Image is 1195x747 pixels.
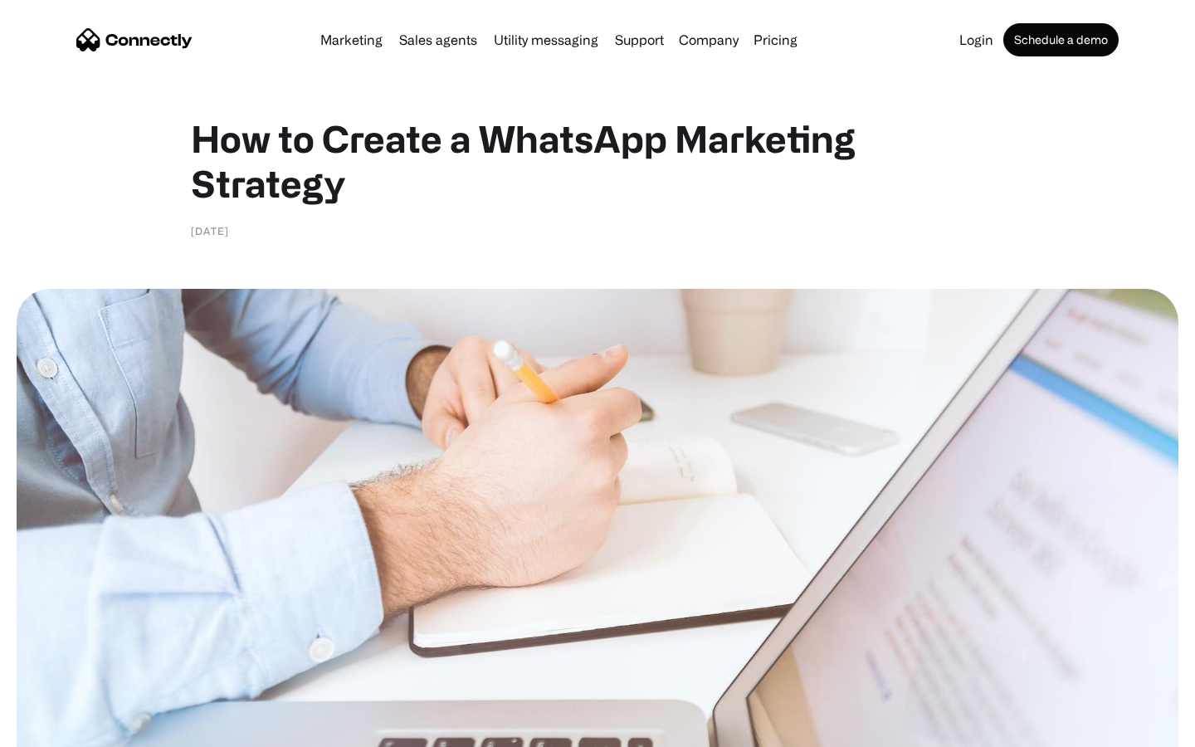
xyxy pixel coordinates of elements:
aside: Language selected: English [17,718,100,741]
a: Schedule a demo [1003,23,1119,56]
div: [DATE] [191,222,229,239]
a: Sales agents [393,33,484,46]
ul: Language list [33,718,100,741]
a: Login [953,33,1000,46]
div: Company [679,28,739,51]
h1: How to Create a WhatsApp Marketing Strategy [191,116,1004,206]
a: Utility messaging [487,33,605,46]
a: Marketing [314,33,389,46]
a: Support [608,33,671,46]
a: Pricing [747,33,804,46]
